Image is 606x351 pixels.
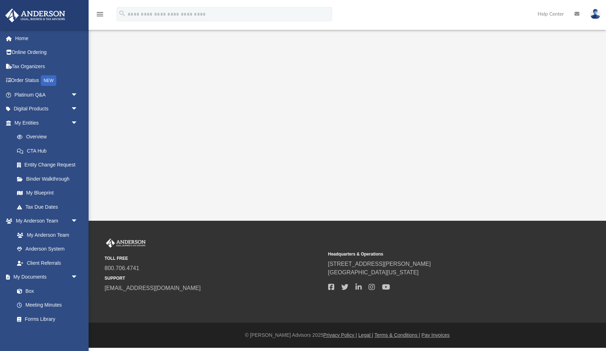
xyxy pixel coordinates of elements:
[590,9,601,19] img: User Pic
[105,255,323,262] small: TOLL FREE
[358,332,373,338] a: Legal |
[10,228,82,242] a: My Anderson Team
[96,13,104,18] a: menu
[3,9,67,22] img: Anderson Advisors Platinum Portal
[5,270,85,284] a: My Documentsarrow_drop_down
[96,10,104,18] i: menu
[89,331,606,339] div: © [PERSON_NAME] Advisors 2025
[105,265,139,271] a: 800.706.4741
[5,102,89,116] a: Digital Productsarrow_drop_down
[421,332,449,338] a: Pay Invoices
[10,172,89,186] a: Binder Walkthrough
[328,261,431,267] a: [STREET_ADDRESS][PERSON_NAME]
[10,284,82,298] a: Box
[105,275,323,281] small: SUPPORT
[71,214,85,229] span: arrow_drop_down
[324,332,357,338] a: Privacy Policy |
[5,88,89,102] a: Platinum Q&Aarrow_drop_down
[5,31,89,45] a: Home
[5,45,89,60] a: Online Ordering
[71,116,85,130] span: arrow_drop_down
[71,102,85,116] span: arrow_drop_down
[10,186,85,200] a: My Blueprint
[10,312,82,326] a: Forms Library
[10,298,85,312] a: Meeting Minutes
[5,116,89,130] a: My Entitiesarrow_drop_down
[5,73,89,88] a: Order StatusNEW
[41,75,56,86] div: NEW
[10,144,89,158] a: CTA Hub
[328,269,419,275] a: [GEOGRAPHIC_DATA][US_STATE]
[10,200,89,214] a: Tax Due Dates
[105,238,147,248] img: Anderson Advisors Platinum Portal
[328,251,547,257] small: Headquarters & Operations
[10,256,85,270] a: Client Referrals
[10,130,89,144] a: Overview
[375,332,420,338] a: Terms & Conditions |
[105,285,201,291] a: [EMAIL_ADDRESS][DOMAIN_NAME]
[10,242,85,256] a: Anderson System
[5,214,85,228] a: My Anderson Teamarrow_drop_down
[118,10,126,17] i: search
[10,158,89,172] a: Entity Change Request
[71,270,85,285] span: arrow_drop_down
[5,59,89,73] a: Tax Organizers
[71,88,85,102] span: arrow_drop_down
[10,326,85,340] a: Notarize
